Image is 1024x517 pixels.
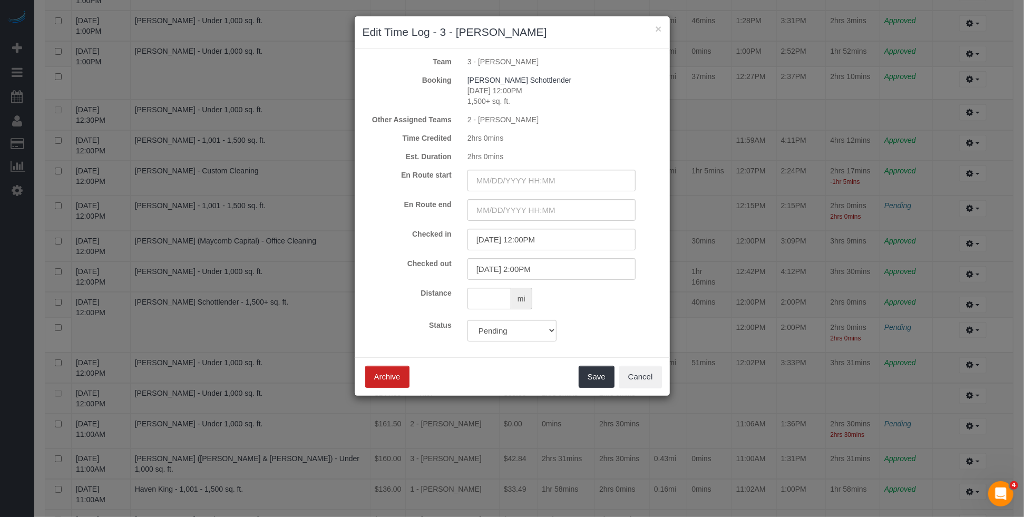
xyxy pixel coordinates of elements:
label: Checked out [355,258,460,269]
span: mi [511,288,532,309]
div: 2hrs 0mins [460,151,670,162]
label: Other Assigned Teams [355,114,460,125]
h3: Edit Time Log - 3 - [PERSON_NAME] [363,24,662,40]
label: Team [355,56,460,67]
span: 4 [1010,481,1018,490]
button: × [655,23,661,34]
label: En Route start [355,170,460,180]
button: Save [579,366,615,388]
sui-modal: Edit Time Log - 3 - Maria Bonilla [355,16,670,396]
iframe: Intercom live chat [988,481,1013,506]
div: 2 - [PERSON_NAME] [460,114,670,125]
label: Booking [355,75,460,85]
label: Status [355,320,460,330]
label: Distance [355,288,460,298]
div: 3 - [PERSON_NAME] [460,56,670,67]
input: MM/DD/YYYY HH:MM [467,229,636,250]
a: [PERSON_NAME] Schottlender [467,76,572,84]
input: MM/DD/YYYY HH:MM [467,258,636,280]
label: Checked in [355,229,460,239]
div: [DATE] 12:00PM 1,500+ sq. ft. [460,75,670,106]
div: 2hrs 0mins [460,133,670,143]
button: Archive [365,366,409,388]
label: Time Credited [355,133,460,143]
label: Est. Duration [355,151,460,162]
label: En Route end [355,199,460,210]
input: MM/DD/YYYY HH:MM [467,199,636,221]
input: MM/DD/YYYY HH:MM [467,170,636,191]
button: Cancel [619,366,662,388]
